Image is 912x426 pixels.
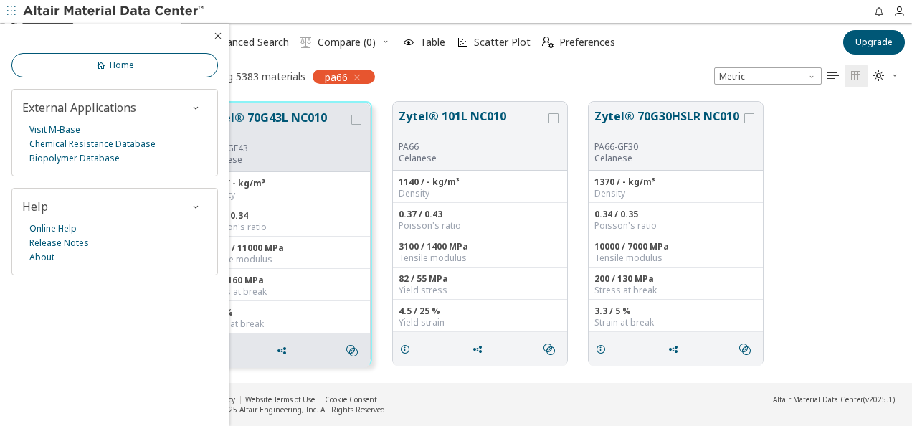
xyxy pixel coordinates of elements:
a: Cookie Consent [325,394,377,404]
button: Similar search [733,335,763,364]
div: 3100 / 1400 MPa [399,241,561,252]
a: Biopolymer Database [29,151,120,166]
button: Tile View [845,65,868,87]
div: PA66-GF30 [594,141,741,153]
div: Poisson's ratio [399,220,561,232]
a: Online Help [29,222,77,236]
span: Table [420,37,445,47]
div: 225 / 160 MPa [204,275,364,286]
div: Stress at break [204,286,364,298]
div: Poisson's ratio [204,222,364,233]
div: 200 / 130 MPa [594,273,757,285]
a: Release Notes [29,236,89,250]
span: Compare (0) [318,37,376,47]
a: Home [11,53,218,77]
div: PA66 [399,141,546,153]
i:  [850,70,862,82]
div: Yield strain [399,317,561,328]
i:  [542,37,554,48]
div: grid [186,91,912,384]
div: Tensile modulus [204,254,364,265]
span: Upgrade [855,37,893,48]
button: Share [465,335,495,364]
button: Similar search [537,335,567,364]
div: Density [399,188,561,199]
i:  [346,345,358,356]
div: Tensile modulus [399,252,561,264]
i:  [873,70,885,82]
button: Theme [868,65,905,87]
div: © 2025 Altair Engineering, Inc. All Rights Reserved. [212,404,387,415]
span: Scatter Plot [474,37,531,47]
div: Unit System [714,67,822,85]
button: Zytel® 70G43L NC010 [204,109,348,143]
span: Metric [714,67,822,85]
div: 4.5 / 25 % [399,306,561,317]
div: 82 / 55 MPa [399,273,561,285]
button: Similar search [340,336,370,365]
div: 0.34 / 0.35 [594,209,757,220]
div: (v2025.1) [773,394,895,404]
span: Home [110,60,134,71]
div: Showing 5383 materials [194,70,305,83]
div: 3 / 4 % [204,307,364,318]
button: Share [270,336,300,365]
div: Stress at break [594,285,757,296]
i:  [827,70,839,82]
button: Zytel® 70G30HSLR NC010 [594,108,741,141]
div: 1140 / - kg/m³ [399,176,561,188]
button: Upgrade [843,30,905,55]
div: 0.37 / 0.43 [399,209,561,220]
div: PA66-GF43 [204,143,348,154]
div: Strain at break [204,318,364,330]
span: Altair Material Data Center [773,394,863,404]
div: Tensile modulus [594,252,757,264]
div: 3.3 / 5 % [594,306,757,317]
div: Density [204,189,364,201]
button: Details [589,335,619,364]
div: Poisson's ratio [594,220,757,232]
div: 14000 / 11000 MPa [204,242,364,254]
i:  [543,344,555,355]
button: Table View [822,65,845,87]
a: About [29,250,54,265]
button: Details [393,335,423,364]
div: 1490 / - kg/m³ [204,178,364,189]
span: Help [22,199,48,214]
p: Celanese [204,154,348,166]
span: pa66 [325,70,348,83]
span: Advanced Search [209,37,289,47]
div: 0.33 / 0.34 [204,210,364,222]
img: Altair Material Data Center [23,4,206,19]
i:  [739,344,751,355]
div: 10000 / 7000 MPa [594,241,757,252]
i:  [300,37,312,48]
span: Preferences [559,37,615,47]
a: Chemical Resistance Database [29,137,156,151]
p: Celanese [594,153,741,164]
button: Zytel® 101L NC010 [399,108,546,141]
button: Share [661,335,691,364]
a: Website Terms of Use [245,394,315,404]
p: Celanese [399,153,546,164]
div: Yield stress [399,285,561,296]
div: Strain at break [594,317,757,328]
a: Visit M-Base [29,123,80,137]
span: External Applications [22,100,136,115]
div: 1370 / - kg/m³ [594,176,757,188]
div: Density [594,188,757,199]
